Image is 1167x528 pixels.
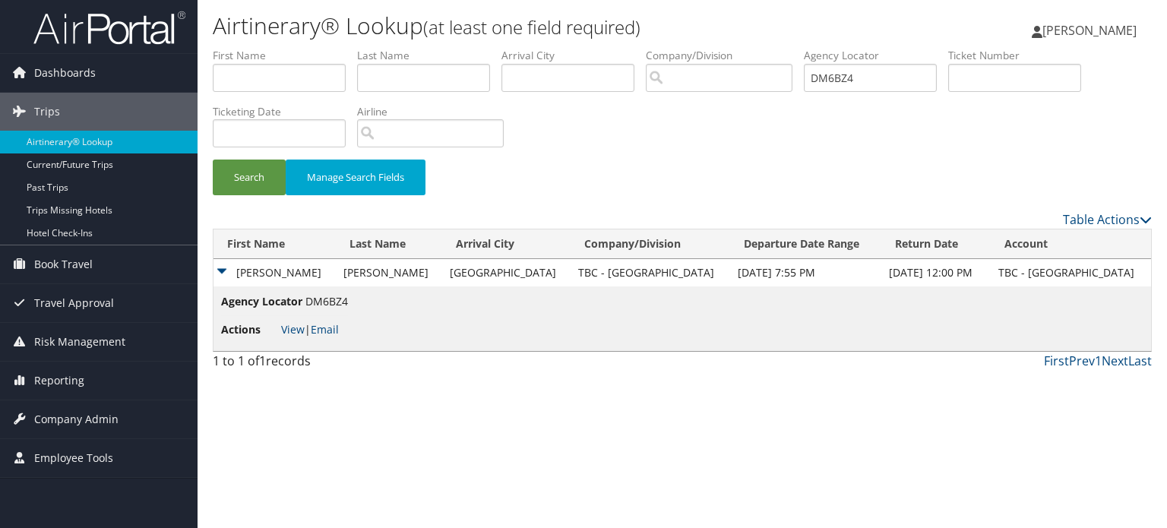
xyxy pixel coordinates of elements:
td: [GEOGRAPHIC_DATA] [442,259,571,286]
label: Company/Division [646,48,804,63]
a: Prev [1069,353,1095,369]
th: Return Date: activate to sort column ascending [881,229,991,259]
a: Email [311,322,339,337]
th: Company/Division [571,229,731,259]
img: airportal-logo.png [33,10,185,46]
th: Account: activate to sort column ascending [991,229,1151,259]
span: Risk Management [34,323,125,361]
a: Table Actions [1063,211,1152,228]
span: Actions [221,321,278,338]
label: Ticketing Date [213,104,357,119]
span: Travel Approval [34,284,114,322]
div: 1 to 1 of records [213,352,431,378]
button: Manage Search Fields [286,160,425,195]
span: Agency Locator [221,293,302,310]
span: 1 [259,353,266,369]
span: [PERSON_NAME] [1042,22,1137,39]
label: Arrival City [501,48,646,63]
button: Search [213,160,286,195]
td: [DATE] 12:00 PM [881,259,991,286]
a: [PERSON_NAME] [1032,8,1152,53]
td: TBC - [GEOGRAPHIC_DATA] [991,259,1151,286]
td: [PERSON_NAME] [336,259,442,286]
label: Airline [357,104,515,119]
span: | [281,322,339,337]
td: [PERSON_NAME] [213,259,336,286]
th: Last Name: activate to sort column ascending [336,229,442,259]
label: First Name [213,48,357,63]
h1: Airtinerary® Lookup [213,10,839,42]
a: 1 [1095,353,1102,369]
label: Agency Locator [804,48,948,63]
a: Next [1102,353,1128,369]
span: Employee Tools [34,439,113,477]
a: View [281,322,305,337]
th: Arrival City: activate to sort column ascending [442,229,571,259]
span: DM6BZ4 [305,294,348,308]
a: First [1044,353,1069,369]
td: TBC - [GEOGRAPHIC_DATA] [571,259,731,286]
label: Last Name [357,48,501,63]
small: (at least one field required) [423,14,640,40]
span: Reporting [34,362,84,400]
span: Book Travel [34,245,93,283]
th: Departure Date Range: activate to sort column ascending [730,229,881,259]
th: First Name: activate to sort column ascending [213,229,336,259]
span: Dashboards [34,54,96,92]
label: Ticket Number [948,48,1093,63]
span: Trips [34,93,60,131]
span: Company Admin [34,400,119,438]
td: [DATE] 7:55 PM [730,259,881,286]
a: Last [1128,353,1152,369]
